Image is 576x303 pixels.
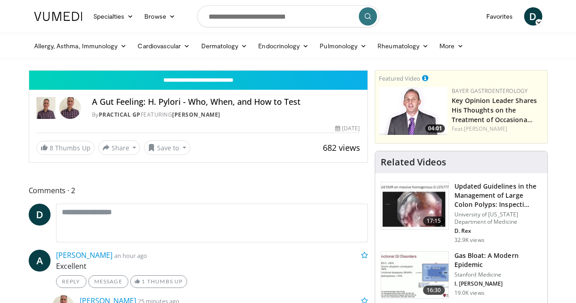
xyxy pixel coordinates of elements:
p: I. [PERSON_NAME] [454,280,542,288]
input: Search topics, interventions [197,5,379,27]
a: Practical GP [99,111,141,118]
p: University of [US_STATE] Department of Medicine [454,211,542,226]
span: 04:01 [425,124,445,133]
a: D [29,204,51,226]
div: [DATE] [335,124,360,133]
a: Message [88,275,128,288]
a: Allergy, Asthma, Immunology [29,37,133,55]
h3: Updated Guidelines in the Management of Large Colon Polyps: Inspecti… [454,182,542,209]
img: dfcfcb0d-b871-4e1a-9f0c-9f64970f7dd8.150x105_q85_crop-smart_upscale.jpg [381,182,449,230]
img: VuMedi Logo [34,12,82,21]
a: Bayer Gastroenterology [452,87,528,95]
p: 32.9K views [454,236,484,244]
a: 17:15 Updated Guidelines in the Management of Large Colon Polyps: Inspecti… University of [US_STA... [381,182,542,244]
p: Excellent [56,261,368,272]
a: Browse [139,7,181,26]
div: Feat. [452,125,544,133]
span: 682 views [323,142,360,153]
a: [PERSON_NAME] [172,111,220,118]
a: 16:30 Gas Bloat: A Modern Epidemic Stanford Medicine I. [PERSON_NAME] 19.0K views [381,251,542,299]
h4: Related Videos [381,157,446,168]
p: 19.0K views [454,289,484,297]
a: Specialties [88,7,139,26]
span: 8 [50,144,53,152]
span: 1 [142,278,145,285]
a: Reply [56,275,87,288]
a: Dermatology [196,37,253,55]
a: More [434,37,469,55]
a: Key Opinion Leader Shares His Thoughts on the Treatment of Occasiona… [452,96,537,124]
a: [PERSON_NAME] [464,125,507,133]
a: Favorites [481,7,519,26]
a: 8 Thumbs Up [36,141,95,155]
small: an hour ago [114,252,147,260]
img: 480ec31d-e3c1-475b-8289-0a0659db689a.150x105_q85_crop-smart_upscale.jpg [381,252,449,299]
a: 04:01 [379,87,447,135]
h3: Gas Bloat: A Modern Epidemic [454,251,542,269]
a: A [29,250,51,272]
p: Stanford Medicine [454,271,542,278]
a: Cardiovascular [132,37,195,55]
a: [PERSON_NAME] [56,250,112,260]
span: 17:15 [423,216,445,226]
p: D. Rex [454,227,542,235]
a: Rheumatology [372,37,434,55]
span: 16:30 [423,286,445,295]
button: Share [98,140,141,155]
span: Comments 2 [29,185,368,196]
img: 9828b8df-38ad-4333-b93d-bb657251ca89.png.150x105_q85_crop-smart_upscale.png [379,87,447,135]
img: Practical GP [36,97,56,119]
a: Endocrinology [253,37,314,55]
small: Featured Video [379,74,420,82]
h4: A Gut Feeling: H. Pylori - Who, When, and How to Test [92,97,360,107]
div: By FEATURING [92,111,360,119]
a: 1 Thumbs Up [130,275,187,288]
img: Avatar [59,97,81,119]
a: D [524,7,542,26]
button: Save to [144,140,190,155]
a: Pulmonology [314,37,372,55]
